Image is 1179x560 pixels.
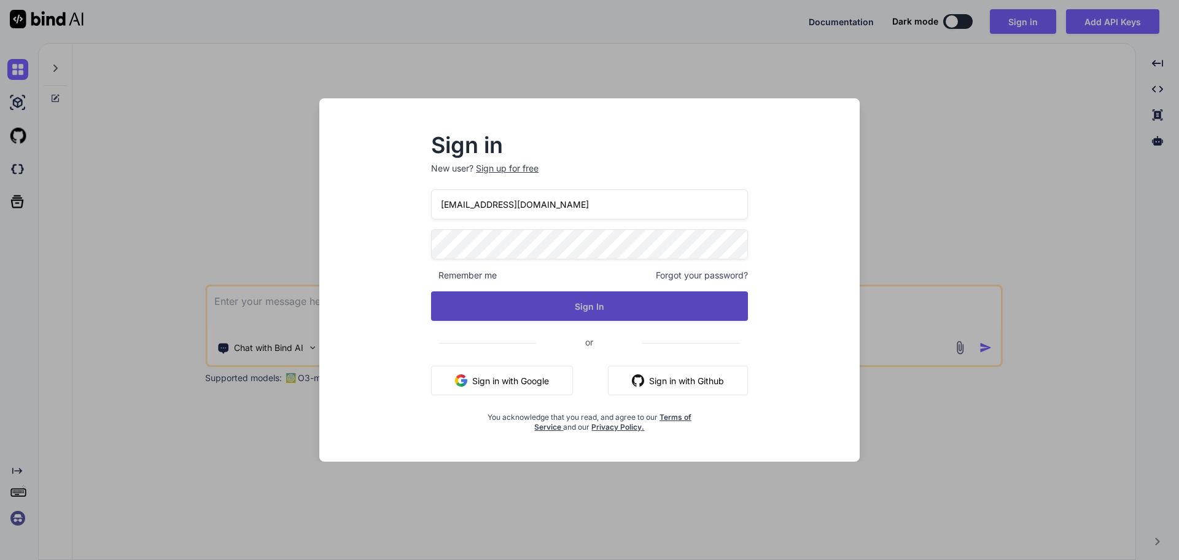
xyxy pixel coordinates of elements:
[431,269,497,282] span: Remember me
[656,269,748,282] span: Forgot your password?
[431,366,573,395] button: Sign in with Google
[534,412,691,432] a: Terms of Service
[591,422,644,432] a: Privacy Policy.
[608,366,748,395] button: Sign in with Github
[484,405,695,432] div: You acknowledge that you read, and agree to our and our
[455,374,467,387] img: google
[431,135,748,155] h2: Sign in
[536,327,642,357] span: or
[431,189,748,219] input: Login or Email
[431,162,748,189] p: New user?
[431,291,748,321] button: Sign In
[632,374,644,387] img: github
[476,162,539,175] div: Sign up for free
